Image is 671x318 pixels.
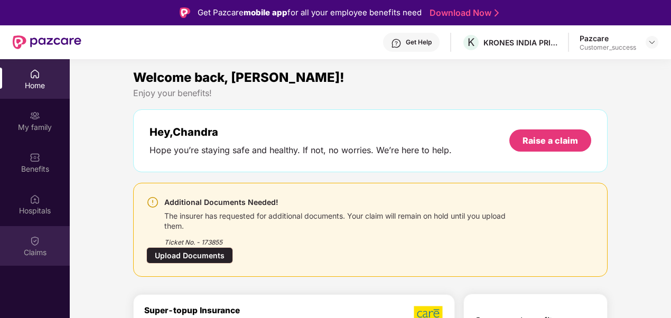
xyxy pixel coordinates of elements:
[244,7,287,17] strong: mobile app
[406,38,432,46] div: Get Help
[495,7,499,18] img: Stroke
[523,135,578,146] div: Raise a claim
[150,126,452,138] div: Hey, Chandra
[30,152,40,163] img: svg+xml;base64,PHN2ZyBpZD0iQmVuZWZpdHMiIHhtbG5zPSJodHRwOi8vd3d3LnczLm9yZy8yMDAwL3N2ZyIgd2lkdGg9Ij...
[146,247,233,264] div: Upload Documents
[391,38,402,49] img: svg+xml;base64,PHN2ZyBpZD0iSGVscC0zMngzMiIgeG1sbnM9Imh0dHA6Ly93d3cudzMub3JnLzIwMDAvc3ZnIiB3aWR0aD...
[164,231,519,247] div: Ticket No. - 173855
[580,43,636,52] div: Customer_success
[146,196,159,209] img: svg+xml;base64,PHN2ZyBpZD0iV2FybmluZ18tXzI0eDI0IiBkYXRhLW5hbWU9Ildhcm5pbmcgLSAyNHgyNCIgeG1sbnM9Im...
[648,38,656,46] img: svg+xml;base64,PHN2ZyBpZD0iRHJvcGRvd24tMzJ4MzIiIHhtbG5zPSJodHRwOi8vd3d3LnczLm9yZy8yMDAwL3N2ZyIgd2...
[150,145,452,156] div: Hope you’re staying safe and healthy. If not, no worries. We’re here to help.
[164,209,519,231] div: The insurer has requested for additional documents. Your claim will remain on hold until you uplo...
[144,305,319,315] div: Super-topup Insurance
[133,88,608,99] div: Enjoy your benefits!
[483,38,557,48] div: KRONES INDIA PRIVATE LIMITED
[180,7,190,18] img: Logo
[30,110,40,121] img: svg+xml;base64,PHN2ZyB3aWR0aD0iMjAiIGhlaWdodD0iMjAiIHZpZXdCb3g9IjAgMCAyMCAyMCIgZmlsbD0ibm9uZSIgeG...
[30,236,40,246] img: svg+xml;base64,PHN2ZyBpZD0iQ2xhaW0iIHhtbG5zPSJodHRwOi8vd3d3LnczLm9yZy8yMDAwL3N2ZyIgd2lkdGg9IjIwIi...
[133,70,344,85] span: Welcome back, [PERSON_NAME]!
[580,33,636,43] div: Pazcare
[164,196,519,209] div: Additional Documents Needed!
[13,35,81,49] img: New Pazcare Logo
[30,194,40,204] img: svg+xml;base64,PHN2ZyBpZD0iSG9zcGl0YWxzIiB4bWxucz0iaHR0cDovL3d3dy53My5vcmcvMjAwMC9zdmciIHdpZHRoPS...
[30,69,40,79] img: svg+xml;base64,PHN2ZyBpZD0iSG9tZSIgeG1sbnM9Imh0dHA6Ly93d3cudzMub3JnLzIwMDAvc3ZnIiB3aWR0aD0iMjAiIG...
[468,36,474,49] span: K
[198,6,422,19] div: Get Pazcare for all your employee benefits need
[430,7,496,18] a: Download Now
